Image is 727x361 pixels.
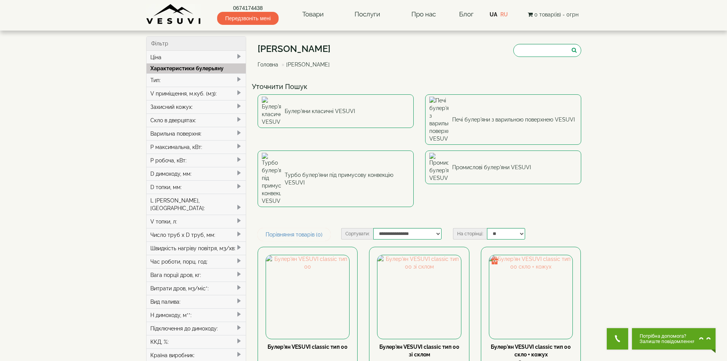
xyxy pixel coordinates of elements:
span: 0 товар(ів) - 0грн [534,11,579,18]
a: Промислові булер'яни VESUVI Промислові булер'яни VESUVI [425,151,581,184]
a: Про нас [404,6,443,23]
a: Товари [295,6,331,23]
button: Chat button [632,328,716,350]
a: Порівняння товарів (0) [258,228,330,241]
a: Булер'ян VESUVI classic тип 00 зі склом [379,344,459,358]
div: V топки, л: [147,215,246,228]
img: Булер'яни класичні VESUVI [262,97,281,126]
div: Витрати дров, м3/міс*: [147,282,246,295]
div: V приміщення, м.куб. (м3): [147,87,246,100]
div: Ціна [147,51,246,64]
div: Захисний кожух: [147,100,246,113]
button: 0 товар(ів) - 0грн [526,10,581,19]
span: Передзвоніть мені [217,12,279,25]
img: Печі булер'яни з варильною поверхнею VESUVI [429,97,448,142]
a: Печі булер'яни з варильною поверхнею VESUVI Печі булер'яни з варильною поверхнею VESUVI [425,94,581,145]
label: На сторінці: [453,228,487,240]
div: P максимальна, кВт: [147,140,246,154]
a: RU [500,11,508,18]
div: P робоча, кВт: [147,154,246,167]
div: Скло в дверцятах: [147,113,246,127]
a: Булер'ян VESUVI classic тип 00 скло + кожух [491,344,571,358]
img: Булер'ян VESUVI classic тип 00 [266,255,349,338]
div: Підключення до димоходу: [147,322,246,335]
div: ККД, %: [147,335,246,348]
div: Число труб x D труб, мм: [147,228,246,241]
div: L [PERSON_NAME], [GEOGRAPHIC_DATA]: [147,194,246,215]
a: UA [490,11,497,18]
div: Вид палива: [147,295,246,308]
div: Фільтр [147,37,246,51]
div: H димоходу, м**: [147,308,246,322]
a: Булер'яни класичні VESUVI Булер'яни класичні VESUVI [258,94,414,128]
a: Послуги [347,6,388,23]
div: Час роботи, порц. год: [147,255,246,268]
div: D топки, мм: [147,180,246,194]
img: Булер'ян VESUVI classic тип 00 скло + кожух [489,255,572,338]
img: Булер'ян VESUVI classic тип 00 зі склом [377,255,461,338]
div: Вага порції дров, кг: [147,268,246,282]
h4: Уточнити Пошук [252,83,587,91]
button: Get Call button [607,328,628,350]
label: Сортувати: [341,228,373,240]
div: Тип: [147,73,246,87]
a: Булер'ян VESUVI classic тип 00 [268,344,348,350]
img: Турбо булер'яни під примусову конвекцію VESUVI [262,153,281,205]
div: Варильна поверхня: [147,127,246,140]
a: Блог [459,10,474,18]
div: D димоходу, мм: [147,167,246,180]
img: gift [491,257,498,264]
div: Характеристики булерьяну [147,63,246,73]
div: Швидкість нагріву повітря, м3/хв: [147,241,246,255]
li: [PERSON_NAME] [280,61,330,68]
span: Залиште повідомлення [640,339,695,344]
img: Завод VESUVI [146,4,201,25]
span: Потрібна допомога? [640,333,695,339]
h1: [PERSON_NAME] [258,44,335,54]
a: Турбо булер'яни під примусову конвекцію VESUVI Турбо булер'яни під примусову конвекцію VESUVI [258,151,414,207]
img: Промислові булер'яни VESUVI [429,153,448,182]
a: 0674174438 [217,4,279,12]
a: Головна [258,62,278,68]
